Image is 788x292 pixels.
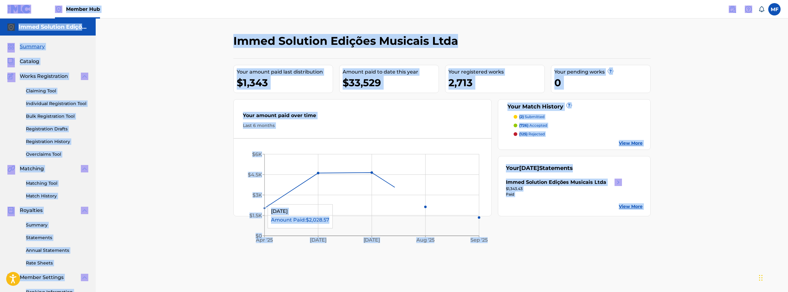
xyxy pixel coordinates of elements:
[519,123,547,128] p: accepted
[26,151,88,158] a: Overclaims Tool
[567,103,572,108] span: ?
[726,3,739,15] a: Public Search
[768,3,781,15] div: User Menu
[506,179,622,197] a: Immed Solution Edições Musicais Ltdaright chevron icon$1,343.43Paid
[66,6,100,13] span: Member Hub
[26,247,88,254] a: Annual Statements
[7,207,15,214] img: Royalties
[470,237,488,243] tspan: Sep '25
[742,3,755,15] div: Help
[608,69,613,74] span: ?
[237,68,333,76] div: Your amount paid last distribution
[619,140,643,146] a: View More
[233,34,461,48] h2: Immed Solution Edições Musicais Ltda
[248,172,262,178] tspan: $4.5K
[237,76,333,90] div: $1,343
[506,179,606,186] div: Immed Solution Edições Musicais Ltda
[514,123,643,128] a: (726) accepted
[81,207,88,214] img: expand
[19,23,88,31] h5: Immed Solution Edições Musicais Ltda
[243,112,482,122] div: Your amount paid over time
[615,179,622,186] img: right chevron icon
[256,237,273,243] tspan: Apr '25
[7,58,15,65] img: Catalog
[26,88,88,94] a: Claiming Tool
[55,6,62,13] img: Top Rightsholder
[363,237,380,243] tspan: [DATE]
[7,58,39,65] a: CatalogCatalog
[7,73,15,80] img: Works Registration
[20,274,64,281] span: Member Settings
[519,114,524,119] span: (2)
[252,151,262,157] tspan: $6K
[519,123,528,128] span: (726)
[416,237,435,243] tspan: Aug '25
[619,203,643,210] a: View More
[519,132,527,136] span: (125)
[20,58,39,65] span: Catalog
[7,43,45,50] a: SummarySummary
[757,262,788,292] iframe: Chat Widget
[7,23,15,31] img: Accounts
[514,131,643,137] a: (125) rejected
[7,274,15,281] img: Member Settings
[343,76,439,90] div: $33,529
[554,68,650,76] div: Your pending works
[26,193,88,199] a: Match History
[26,222,88,228] a: Summary
[448,68,544,76] div: Your registered works
[514,114,643,120] a: (2) submitted
[81,165,88,172] img: expand
[20,43,45,50] span: Summary
[506,103,643,111] div: Your Match History
[448,76,544,90] div: 2,713
[343,68,439,76] div: Amount paid to date this year
[506,164,573,172] div: Your Statements
[81,73,88,80] img: expand
[249,213,262,218] tspan: $1.5K
[729,6,736,13] img: search
[310,237,327,243] tspan: [DATE]
[554,76,650,90] div: 0
[252,192,262,198] tspan: $3K
[20,165,44,172] span: Matching
[20,207,43,214] span: Royalties
[519,165,539,171] span: [DATE]
[26,126,88,132] a: Registration Drafts
[7,43,15,50] img: Summary
[26,138,88,145] a: Registration History
[757,262,788,292] div: Widget de chat
[26,113,88,120] a: Bulk Registration Tool
[745,6,752,13] img: help
[7,165,15,172] img: Matching
[506,192,622,197] div: Paid
[7,5,31,14] img: MLC Logo
[26,235,88,241] a: Statements
[256,233,262,239] tspan: $0
[519,114,544,120] p: submitted
[26,260,88,266] a: Rate Sheets
[243,122,482,129] div: Last 6 months
[81,274,88,281] img: expand
[506,186,622,192] div: $1,343.43
[20,73,68,80] span: Works Registration
[759,269,763,287] div: Arrastar
[26,180,88,187] a: Matching Tool
[26,100,88,107] a: Individual Registration Tool
[519,131,545,137] p: rejected
[758,6,765,12] div: Notifications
